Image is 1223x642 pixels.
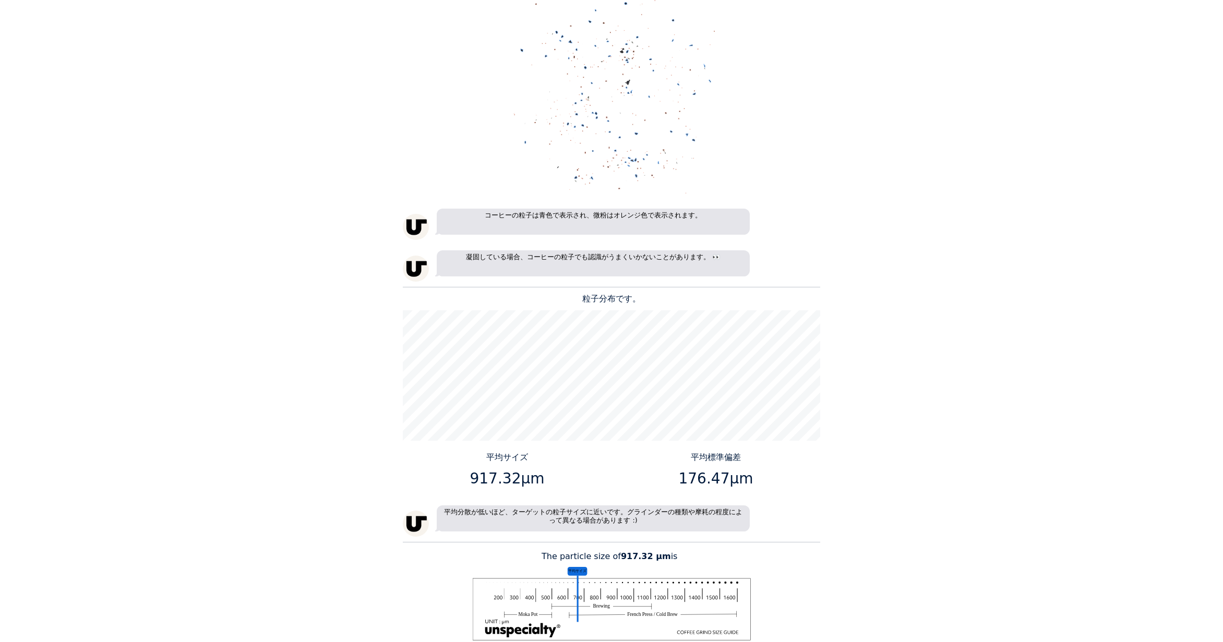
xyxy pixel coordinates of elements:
[407,468,608,490] p: 917.32μm
[616,451,817,464] p: 平均標準偏差
[616,468,817,490] p: 176.47μm
[437,209,750,235] p: コーヒーの粒子は青色で表示され、微粉はオレンジ色で表示されます。
[403,214,429,240] img: unspecialty-logo
[437,505,750,531] p: 平均分散が低いほど、ターゲットの粒子サイズに近いです。グラインダーの種類や摩耗の程度によって異なる場合があります :)
[403,511,429,537] img: unspecialty-logo
[403,550,820,563] p: The particle size of is
[437,250,750,276] p: 凝固している場合、コーヒーの粒子でも認識がうまくいかないことがあります。 👀
[403,256,429,282] img: unspecialty-logo
[621,551,671,561] b: 917.32 μm
[568,568,587,573] tspan: 平均サイズ
[403,293,820,305] p: 粒子分布です。
[407,451,608,464] p: 平均サイズ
